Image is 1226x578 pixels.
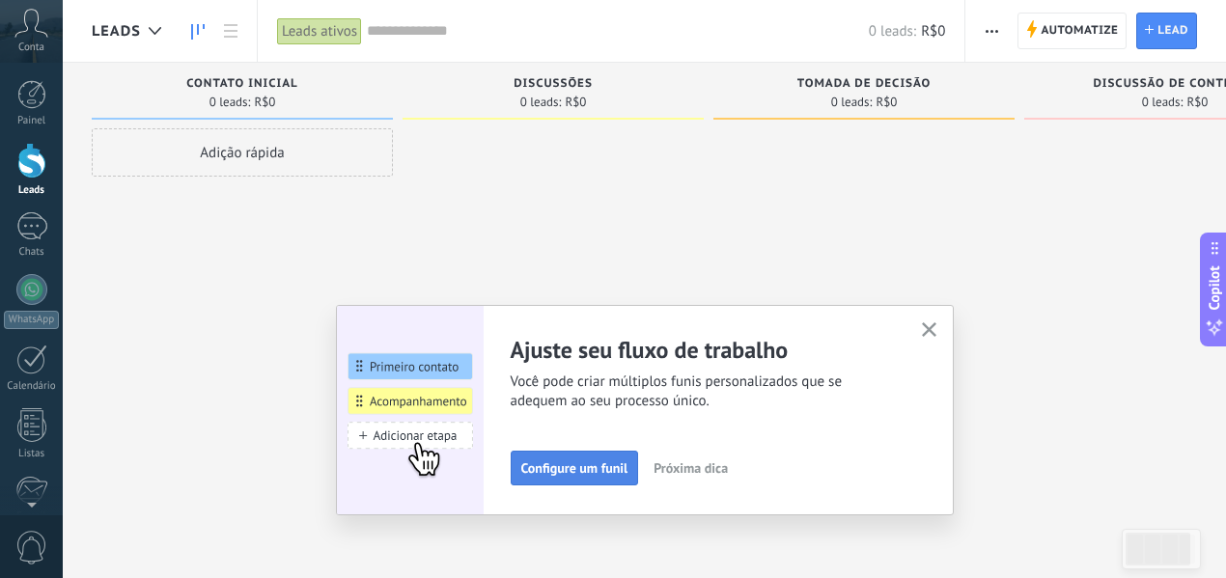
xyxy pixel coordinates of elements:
div: Leads ativos [277,17,362,45]
span: Você pode criar múltiplos funis personalizados que se adequem ao seu processo único. [511,372,899,411]
div: Chats [4,246,60,259]
span: 0 leads: [209,96,251,108]
div: Leads [4,184,60,197]
span: 0 leads: [869,22,916,41]
span: Configure um funil [521,461,628,475]
h2: Ajuste seu fluxo de trabalho [511,335,899,365]
div: Calendário [4,380,60,393]
span: R$0 [921,22,945,41]
span: 0 leads: [520,96,562,108]
div: Tomada de decisão [723,77,1005,94]
span: R$0 [254,96,275,108]
span: Automatize [1041,14,1118,48]
button: Mais [978,13,1006,49]
span: 0 leads: [1142,96,1184,108]
a: Leads [181,13,214,50]
a: Lead [1136,13,1197,49]
span: 0 leads: [831,96,873,108]
span: Tomada de decisão [797,77,931,91]
div: Contato inicial [101,77,383,94]
span: Contato inicial [186,77,297,91]
span: R$0 [1186,96,1208,108]
a: Lista [214,13,247,50]
button: Configure um funil [511,451,639,485]
div: Listas [4,448,60,460]
a: Automatize [1017,13,1127,49]
button: Próxima dica [645,454,737,482]
span: Próxima dica [654,461,728,475]
span: Conta [18,41,44,54]
span: R$0 [876,96,897,108]
span: Lead [1157,14,1188,48]
span: Copilot [1205,265,1224,310]
div: Discussões [412,77,694,94]
div: Adição rápida [92,128,393,177]
span: Discussões [514,77,593,91]
span: Leads [92,22,141,41]
div: Painel [4,115,60,127]
div: WhatsApp [4,311,59,329]
span: R$0 [565,96,586,108]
